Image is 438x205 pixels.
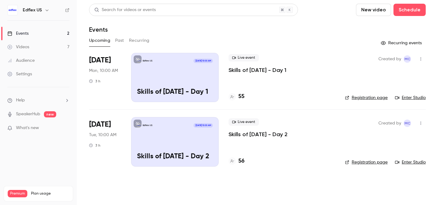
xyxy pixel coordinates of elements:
[89,68,118,74] span: Mon, 10:00 AM
[7,57,35,64] div: Audience
[16,97,25,104] span: Help
[137,153,213,161] p: Skills of [DATE] - Day 2
[16,111,40,117] a: SpeakerHub
[229,118,259,126] span: Live event
[404,120,411,127] span: Manon Cousin
[7,44,29,50] div: Videos
[131,117,219,166] a: Skills of Tomorrow - Day 2Edflex US[DATE] 10:00 AMSkills of [DATE] - Day 2
[143,124,152,127] p: Edflex US
[23,7,42,13] h6: Edflex US
[378,38,426,48] button: Recurring events
[31,191,69,196] span: Plan usage
[8,5,18,15] img: Edflex US
[89,53,121,102] div: Sep 15 Mon, 11:00 AM (America/New York)
[345,159,388,165] a: Registration page
[8,190,27,197] span: Premium
[7,97,69,104] li: help-dropdown-opener
[405,120,410,127] span: MC
[137,88,213,96] p: Skills of [DATE] - Day 1
[131,53,219,102] a: Skills of Tomorrow - Day 1Edflex US[DATE] 10:00 AMSkills of [DATE] - Day 1
[62,125,69,131] iframe: Noticeable Trigger
[44,111,56,117] span: new
[356,4,391,16] button: New video
[194,59,213,63] span: [DATE] 10:00 AM
[378,120,401,127] span: Created by
[395,95,426,101] a: Enter Studio
[404,55,411,63] span: Manon Cousin
[238,93,244,101] h4: 55
[129,36,150,45] button: Recurring
[7,71,32,77] div: Settings
[89,132,116,138] span: Tue, 10:00 AM
[378,55,401,63] span: Created by
[89,143,100,148] div: 3 h
[194,123,213,128] span: [DATE] 10:00 AM
[229,157,244,165] a: 56
[143,59,152,62] p: Edflex US
[229,93,244,101] a: 55
[229,131,287,138] a: Skills of [DATE] - Day 2
[89,120,111,129] span: [DATE]
[94,7,156,13] div: Search for videos or events
[89,117,121,166] div: Sep 16 Tue, 11:00 AM (America/New York)
[89,55,111,65] span: [DATE]
[115,36,124,45] button: Past
[16,125,39,131] span: What's new
[89,26,108,33] h1: Events
[229,54,259,61] span: Live event
[345,95,388,101] a: Registration page
[89,79,100,84] div: 3 h
[238,157,244,165] h4: 56
[395,159,426,165] a: Enter Studio
[405,55,410,63] span: MC
[229,66,286,74] a: Skills of [DATE] - Day 1
[393,4,426,16] button: Schedule
[7,30,29,37] div: Events
[89,36,110,45] button: Upcoming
